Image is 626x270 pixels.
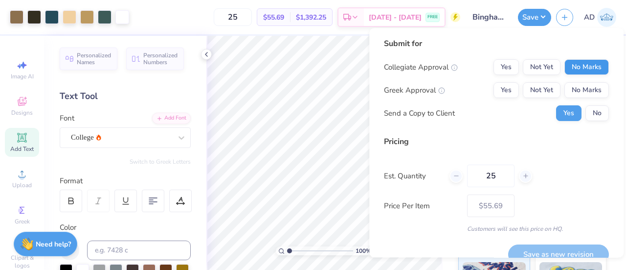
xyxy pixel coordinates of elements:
[11,73,34,80] span: Image AI
[384,171,442,182] label: Est. Quantity
[369,12,422,23] span: [DATE] - [DATE]
[356,246,371,255] span: 100 %
[36,240,71,249] strong: Need help?
[584,12,595,23] span: AD
[77,52,112,66] span: Personalized Names
[467,165,514,187] input: – –
[564,59,609,75] button: No Marks
[296,12,326,23] span: $1,392.25
[384,200,460,212] label: Price Per Item
[130,158,191,166] button: Switch to Greek Letters
[15,218,30,225] span: Greek
[214,8,252,26] input: – –
[60,90,191,103] div: Text Tool
[60,222,191,233] div: Color
[518,9,551,26] button: Save
[384,224,609,233] div: Customers will see this price on HQ.
[60,175,192,187] div: Format
[60,113,74,124] label: Font
[384,108,455,119] div: Send a Copy to Client
[523,59,560,75] button: Not Yet
[556,105,581,121] button: Yes
[10,145,34,153] span: Add Text
[493,59,519,75] button: Yes
[585,105,609,121] button: No
[427,14,438,21] span: FREE
[384,38,609,49] div: Submit for
[11,109,33,117] span: Designs
[597,8,616,27] img: Ava Dee
[384,136,609,147] div: Pricing
[564,82,609,98] button: No Marks
[384,62,458,73] div: Collegiate Approval
[523,82,560,98] button: Not Yet
[263,12,284,23] span: $55.69
[5,254,39,270] span: Clipart & logos
[12,181,32,189] span: Upload
[87,241,191,260] input: e.g. 7428 c
[584,8,616,27] a: AD
[152,113,191,124] div: Add Font
[143,52,178,66] span: Personalized Numbers
[465,7,513,27] input: Untitled Design
[493,82,519,98] button: Yes
[384,85,445,96] div: Greek Approval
